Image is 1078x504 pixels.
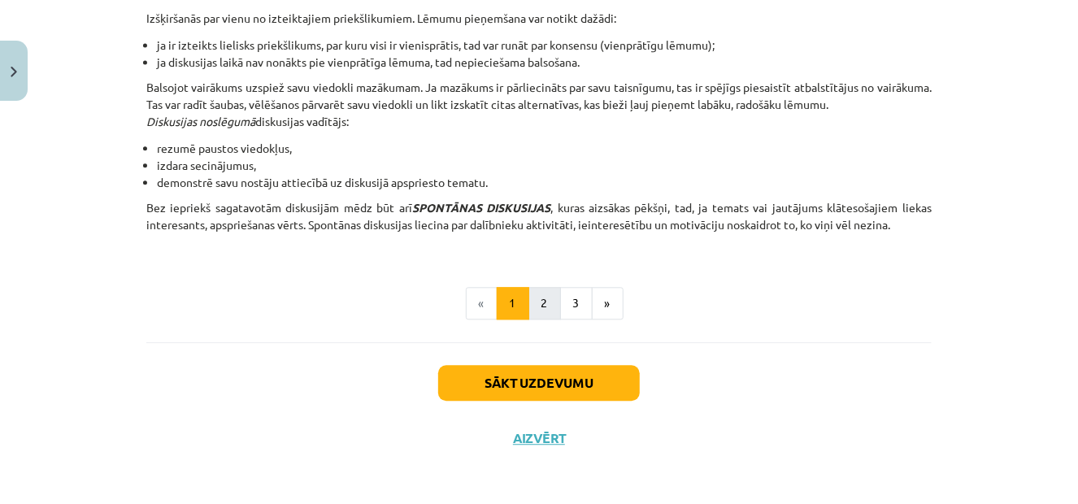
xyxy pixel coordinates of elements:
[157,37,932,54] li: ja ir izteikts lielisks priekšlikums, par kuru visi ir vienisprātis, tad var runāt par konsensu (...
[528,287,561,319] button: 2
[508,430,570,446] button: Aizvērt
[412,200,550,215] em: SPONTĀNAS DISKUSIJAS
[146,114,255,128] em: Diskusijas noslēgumā
[592,287,624,319] button: »
[438,365,640,401] button: Sākt uzdevumu
[157,157,932,174] li: izdara secinājumus,
[11,67,17,77] img: icon-close-lesson-0947bae3869378f0d4975bcd49f059093ad1ed9edebbc8119c70593378902aed.svg
[146,287,932,319] nav: Page navigation example
[146,199,932,250] p: Bez iepriekš sagatavotām diskusijām mēdz būt arī , kuras aizsākas pēkšņi, tad, ja temats vai jaut...
[157,54,932,71] li: ja diskusijas laikā nav nonākts pie vienprātīga lēmuma, tad nepieciešama balsošana.
[497,287,529,319] button: 1
[157,174,932,191] li: demonstrē savu nostāju attiecībā uz diskusijā apspriesto tematu.
[146,79,932,130] p: Balsojot vairākums uzspiež savu viedokli mazākumam. Ja mazākums ir pārliecināts par savu taisnīgu...
[157,140,932,157] li: rezumē paustos viedokļus,
[560,287,593,319] button: 3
